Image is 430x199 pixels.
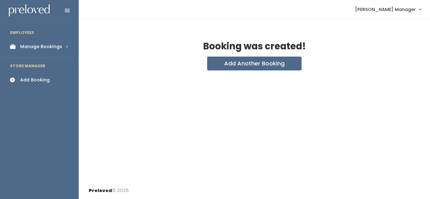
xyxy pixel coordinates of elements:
[203,41,306,52] h2: Booking was created!
[89,187,112,194] span: Preloved
[20,77,50,83] div: Add Booking
[349,3,427,16] a: [PERSON_NAME] Manager
[9,4,50,17] img: preloved logo
[89,182,129,194] div: © 2025
[355,6,416,13] span: [PERSON_NAME] Manager
[207,57,302,70] button: Add Another Booking
[20,43,62,50] div: Manage Bookings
